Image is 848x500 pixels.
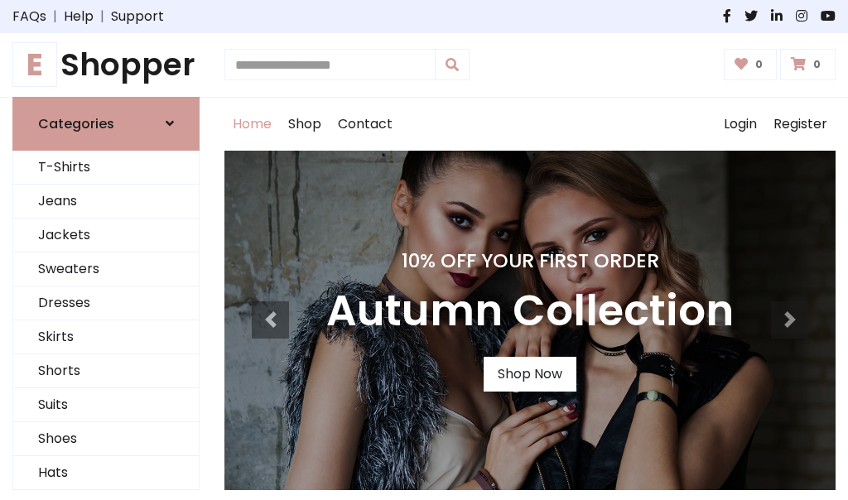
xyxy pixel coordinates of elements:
[64,7,94,26] a: Help
[12,97,200,151] a: Categories
[13,151,199,185] a: T-Shirts
[13,252,199,286] a: Sweaters
[724,49,778,80] a: 0
[326,286,734,337] h3: Autumn Collection
[13,185,199,219] a: Jeans
[330,98,401,151] a: Contact
[13,219,199,252] a: Jackets
[12,42,57,87] span: E
[224,98,280,151] a: Home
[13,354,199,388] a: Shorts
[13,456,199,490] a: Hats
[765,98,836,151] a: Register
[111,7,164,26] a: Support
[12,46,200,84] h1: Shopper
[280,98,330,151] a: Shop
[13,388,199,422] a: Suits
[751,57,767,72] span: 0
[326,249,734,272] h4: 10% Off Your First Order
[46,7,64,26] span: |
[780,49,836,80] a: 0
[12,7,46,26] a: FAQs
[13,422,199,456] a: Shoes
[13,286,199,320] a: Dresses
[12,46,200,84] a: EShopper
[484,357,576,392] a: Shop Now
[13,320,199,354] a: Skirts
[38,116,114,132] h6: Categories
[809,57,825,72] span: 0
[94,7,111,26] span: |
[715,98,765,151] a: Login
